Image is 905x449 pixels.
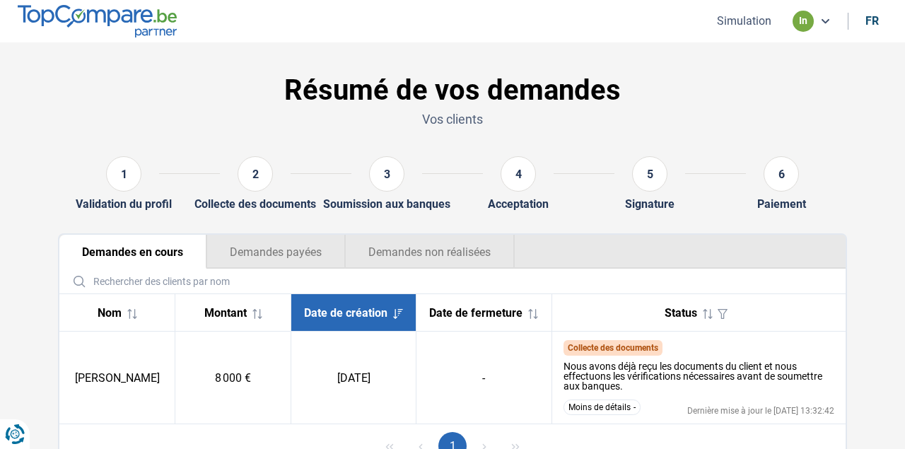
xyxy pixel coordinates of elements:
[564,361,835,391] div: Nous avons déjà reçu les documents du client et nous effectuons les vérifications nécessaires ava...
[764,156,799,192] div: 6
[59,332,175,424] td: [PERSON_NAME]
[65,269,840,293] input: Rechercher des clients par nom
[713,13,776,28] button: Simulation
[369,156,404,192] div: 3
[58,110,847,128] p: Vos clients
[568,343,658,353] span: Collecte des documents
[564,400,641,415] button: Moins de détails
[501,156,536,192] div: 4
[204,306,247,320] span: Montant
[429,306,522,320] span: Date de fermeture
[625,197,675,211] div: Signature
[665,306,697,320] span: Status
[76,197,172,211] div: Validation du profil
[687,407,834,415] div: Dernière mise à jour le [DATE] 13:32:42
[757,197,806,211] div: Paiement
[345,235,515,269] button: Demandes non réalisées
[106,156,141,192] div: 1
[194,197,316,211] div: Collecte des documents
[793,11,814,32] div: in
[865,14,879,28] div: fr
[304,306,387,320] span: Date de création
[206,235,345,269] button: Demandes payées
[488,197,549,211] div: Acceptation
[632,156,667,192] div: 5
[291,332,416,424] td: [DATE]
[98,306,122,320] span: Nom
[238,156,273,192] div: 2
[175,332,291,424] td: 8 000 €
[18,5,177,37] img: TopCompare.be
[59,235,206,269] button: Demandes en cours
[58,74,847,107] h1: Résumé de vos demandes
[323,197,450,211] div: Soumission aux banques
[416,332,551,424] td: -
